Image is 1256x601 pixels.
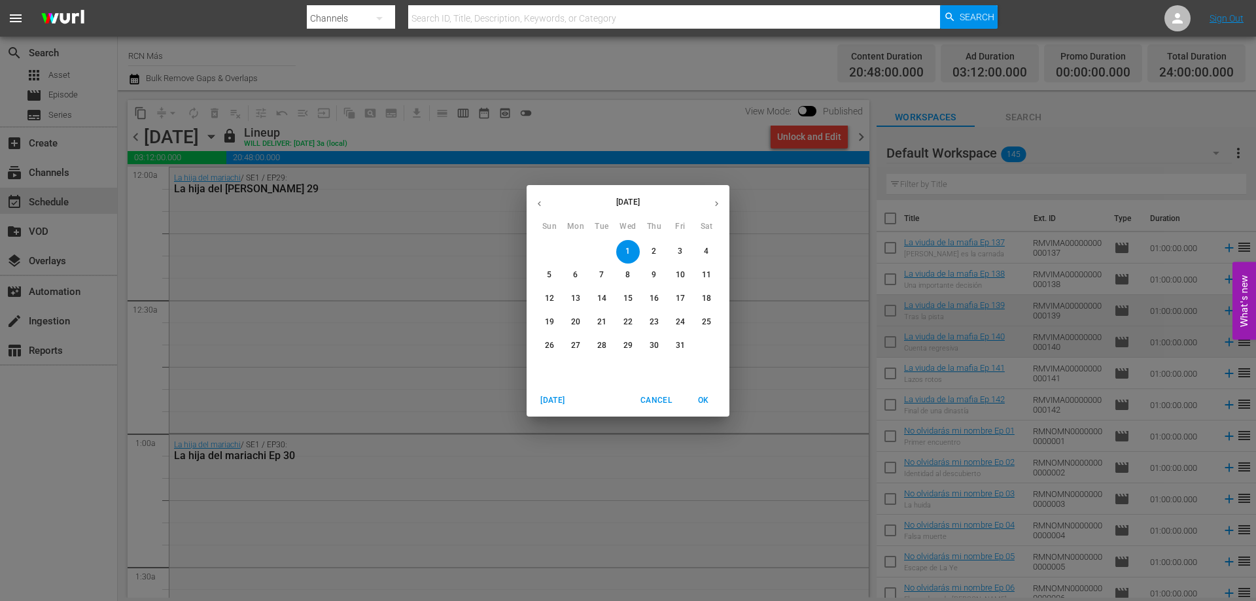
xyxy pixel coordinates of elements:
p: 28 [597,340,606,351]
p: 15 [623,293,633,304]
button: [DATE] [532,390,574,411]
button: 18 [695,287,718,311]
p: 8 [625,269,630,281]
p: 14 [597,293,606,304]
a: Sign Out [1210,13,1244,24]
button: 10 [669,264,692,287]
button: 31 [669,334,692,358]
p: 6 [573,269,578,281]
p: 10 [676,269,685,281]
button: 25 [695,311,718,334]
button: 22 [616,311,640,334]
p: 26 [545,340,554,351]
button: 7 [590,264,614,287]
p: 19 [545,317,554,328]
p: 9 [652,269,656,281]
button: 2 [642,240,666,264]
p: [DATE] [552,196,704,208]
p: 13 [571,293,580,304]
p: 2 [652,246,656,257]
span: Search [960,5,994,29]
button: 11 [695,264,718,287]
button: 6 [564,264,587,287]
span: Tue [590,220,614,233]
p: 23 [650,317,659,328]
span: menu [8,10,24,26]
button: 16 [642,287,666,311]
button: 27 [564,334,587,358]
p: 7 [599,269,604,281]
p: 17 [676,293,685,304]
span: Wed [616,220,640,233]
button: Open Feedback Widget [1232,262,1256,339]
p: 22 [623,317,633,328]
button: 20 [564,311,587,334]
button: 4 [695,240,718,264]
span: [DATE] [537,394,568,407]
button: 8 [616,264,640,287]
p: 4 [704,246,708,257]
button: 15 [616,287,640,311]
span: OK [688,394,719,407]
span: Sat [695,220,718,233]
p: 31 [676,340,685,351]
button: 28 [590,334,614,358]
p: 30 [650,340,659,351]
button: 19 [538,311,561,334]
button: 5 [538,264,561,287]
p: 3 [678,246,682,257]
button: 26 [538,334,561,358]
p: 11 [702,269,711,281]
button: 3 [669,240,692,264]
span: Mon [564,220,587,233]
p: 16 [650,293,659,304]
span: Sun [538,220,561,233]
p: 24 [676,317,685,328]
span: Fri [669,220,692,233]
button: 30 [642,334,666,358]
p: 1 [625,246,630,257]
button: 17 [669,287,692,311]
button: 23 [642,311,666,334]
button: 24 [669,311,692,334]
span: Cancel [640,394,672,407]
img: ans4CAIJ8jUAAAAAAAAAAAAAAAAAAAAAAAAgQb4GAAAAAAAAAAAAAAAAAAAAAAAAJMjXAAAAAAAAAAAAAAAAAAAAAAAAgAT5G... [31,3,94,34]
button: 21 [590,311,614,334]
p: 18 [702,293,711,304]
button: 29 [616,334,640,358]
p: 20 [571,317,580,328]
button: 13 [564,287,587,311]
button: OK [682,390,724,411]
button: 9 [642,264,666,287]
button: Cancel [635,390,677,411]
button: 12 [538,287,561,311]
p: 27 [571,340,580,351]
p: 21 [597,317,606,328]
p: 12 [545,293,554,304]
p: 29 [623,340,633,351]
p: 25 [702,317,711,328]
button: 1 [616,240,640,264]
span: Thu [642,220,666,233]
button: 14 [590,287,614,311]
p: 5 [547,269,551,281]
